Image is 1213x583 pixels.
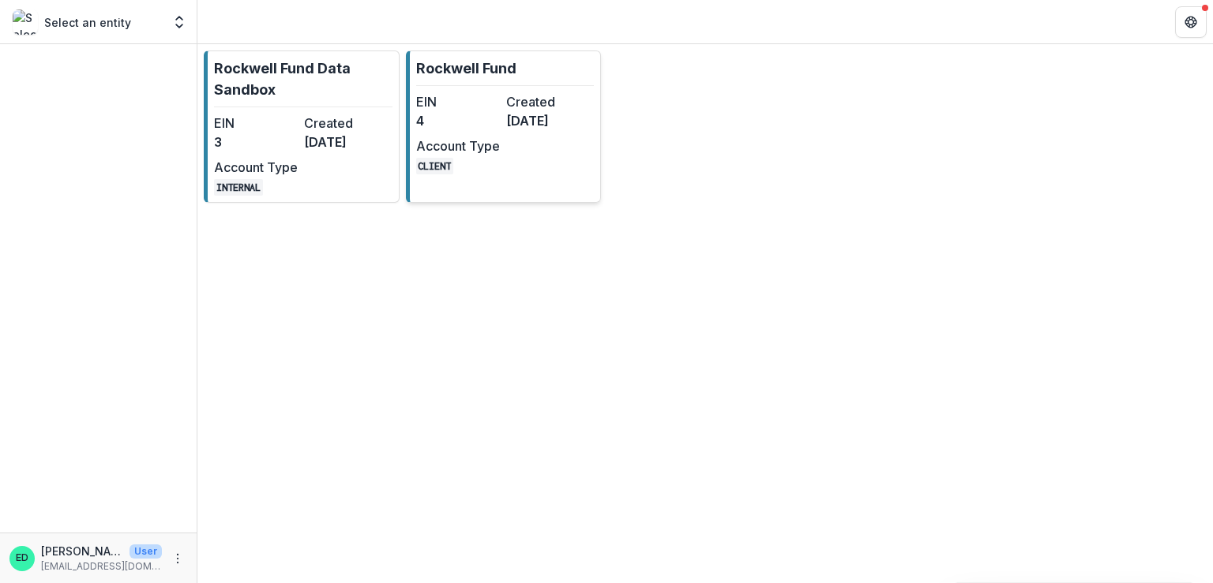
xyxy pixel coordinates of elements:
[406,50,602,203] a: Rockwell FundEIN4Created[DATE]Account TypeCLIENT
[41,543,123,559] p: [PERSON_NAME]
[506,111,590,130] dd: [DATE]
[214,179,263,196] code: INTERNAL
[214,58,392,100] p: Rockwell Fund Data Sandbox
[130,544,162,559] p: User
[416,111,500,130] dd: 4
[214,133,298,151] dd: 3
[416,136,500,155] dt: Account Type
[214,114,298,133] dt: EIN
[214,158,298,177] dt: Account Type
[41,559,162,574] p: [EMAIL_ADDRESS][DOMAIN_NAME]
[204,50,400,203] a: Rockwell Fund Data SandboxEIN3Created[DATE]Account TypeINTERNAL
[44,14,131,31] p: Select an entity
[416,158,454,174] code: CLIENT
[16,553,28,563] div: Estevan D. Delgado
[168,6,190,38] button: Open entity switcher
[304,133,388,151] dd: [DATE]
[416,92,500,111] dt: EIN
[506,92,590,111] dt: Created
[13,9,38,35] img: Select an entity
[1175,6,1207,38] button: Get Help
[416,58,516,79] p: Rockwell Fund
[304,114,388,133] dt: Created
[168,549,187,568] button: More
